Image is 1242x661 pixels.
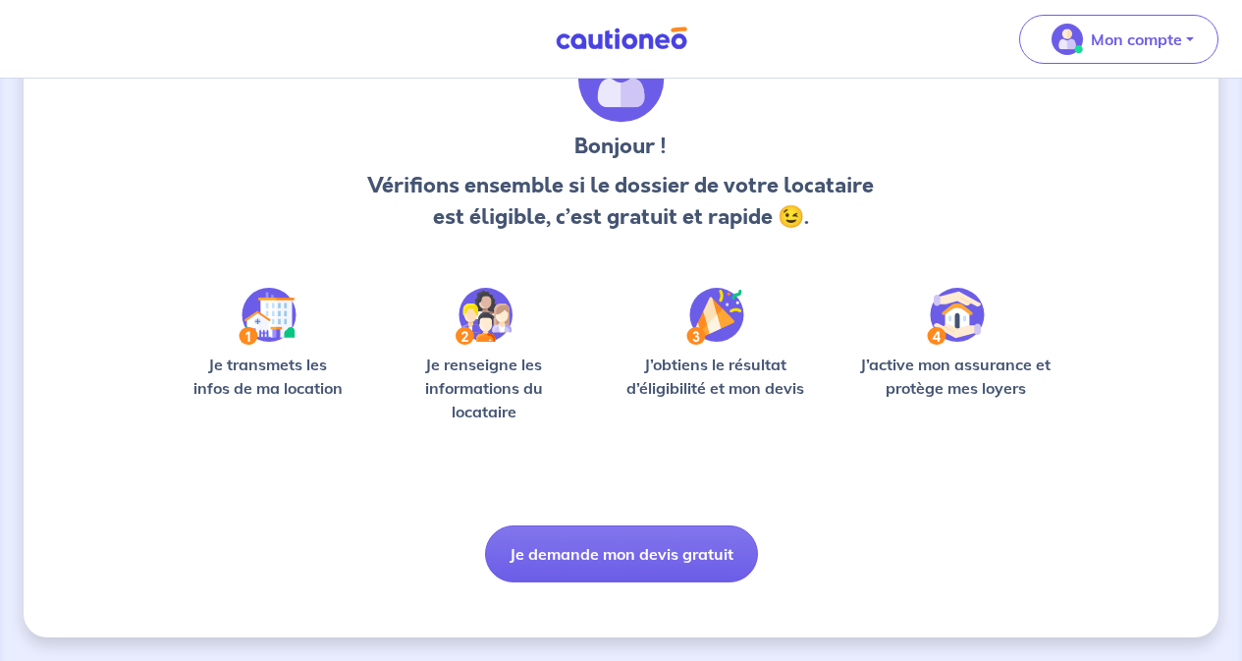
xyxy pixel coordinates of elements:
p: J’obtiens le résultat d’éligibilité et mon devis [613,353,818,400]
img: archivate [578,36,665,123]
img: /static/bfff1cf634d835d9112899e6a3df1a5d/Step-4.svg [927,288,985,345]
img: illu_account_valid_menu.svg [1052,24,1083,55]
button: illu_account_valid_menu.svgMon compte [1019,15,1218,64]
button: Je demande mon devis gratuit [485,525,758,582]
p: J’active mon assurance et protège mes loyers [849,353,1061,400]
p: Je renseigne les informations du locataire [386,353,581,423]
img: Cautioneo [548,27,695,51]
p: Vérifions ensemble si le dossier de votre locataire est éligible, c’est gratuit et rapide 😉. [364,170,878,233]
img: /static/c0a346edaed446bb123850d2d04ad552/Step-2.svg [456,288,513,345]
p: Mon compte [1091,28,1182,51]
img: /static/f3e743aab9439237c3e2196e4328bba9/Step-3.svg [686,288,744,345]
img: /static/90a569abe86eec82015bcaae536bd8e6/Step-1.svg [239,288,297,345]
h3: Bonjour ! [364,131,878,162]
p: Je transmets les infos de ma location [181,353,354,400]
